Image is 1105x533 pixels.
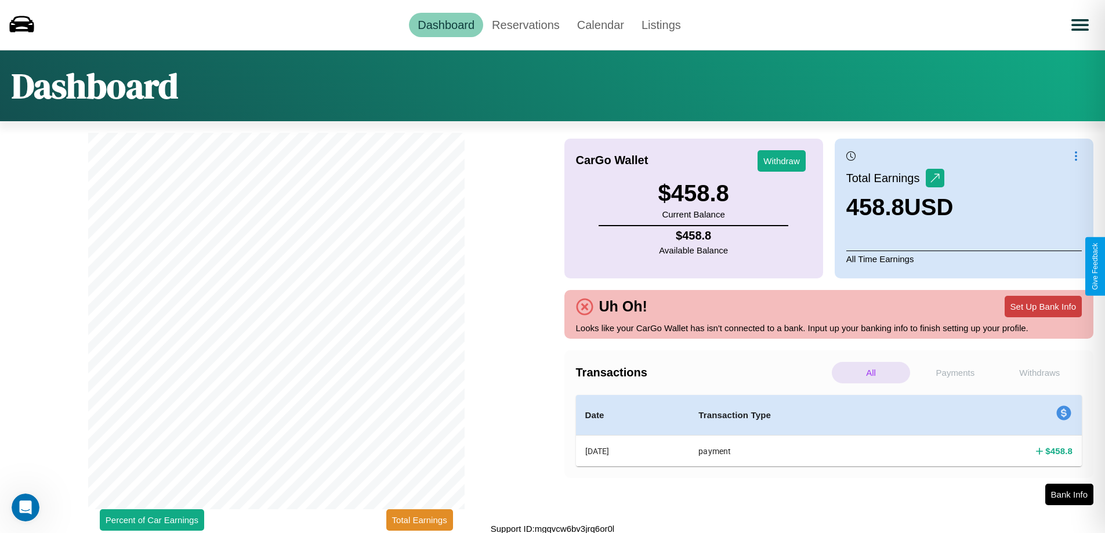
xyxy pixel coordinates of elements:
h4: $ 458.8 [1045,445,1073,457]
button: Percent of Car Earnings [100,509,204,531]
p: Total Earnings [846,168,926,188]
h4: Uh Oh! [593,298,653,315]
p: Current Balance [658,206,729,222]
h1: Dashboard [12,62,178,110]
button: Bank Info [1045,484,1093,505]
h4: Transactions [576,366,829,379]
p: Available Balance [659,242,728,258]
table: simple table [576,395,1082,466]
h3: $ 458.8 [658,180,729,206]
h4: $ 458.8 [659,229,728,242]
th: [DATE] [576,436,690,467]
button: Open menu [1064,9,1096,41]
iframe: Intercom live chat [12,494,39,521]
p: All [832,362,910,383]
a: Listings [633,13,690,37]
h3: 458.8 USD [846,194,954,220]
a: Dashboard [409,13,483,37]
h4: Date [585,408,680,422]
p: Withdraws [1001,362,1079,383]
button: Total Earnings [386,509,453,531]
h4: CarGo Wallet [576,154,648,167]
button: Withdraw [758,150,806,172]
p: All Time Earnings [846,251,1082,267]
th: payment [689,436,930,467]
button: Set Up Bank Info [1005,296,1082,317]
p: Payments [916,362,994,383]
h4: Transaction Type [698,408,921,422]
div: Give Feedback [1091,243,1099,290]
p: Looks like your CarGo Wallet has isn't connected to a bank. Input up your banking info to finish ... [576,320,1082,336]
a: Reservations [483,13,568,37]
a: Calendar [568,13,633,37]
